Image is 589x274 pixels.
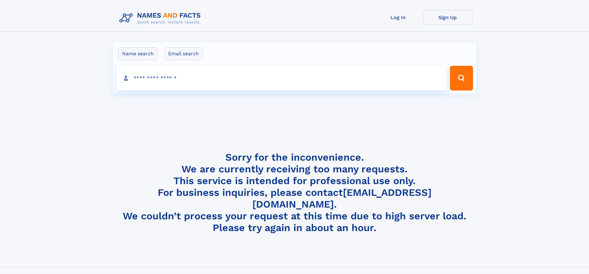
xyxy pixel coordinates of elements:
[164,47,203,60] label: Email search
[373,10,423,25] a: Log In
[117,10,206,27] img: Logo Names and Facts
[117,151,472,234] h4: Sorry for the inconvenience. We are currently receiving too many requests. This service is intend...
[116,66,447,91] input: search input
[450,66,473,91] button: Search Button
[118,47,158,60] label: Name search
[252,187,432,210] a: [EMAIL_ADDRESS][DOMAIN_NAME]
[423,10,472,25] a: Sign Up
